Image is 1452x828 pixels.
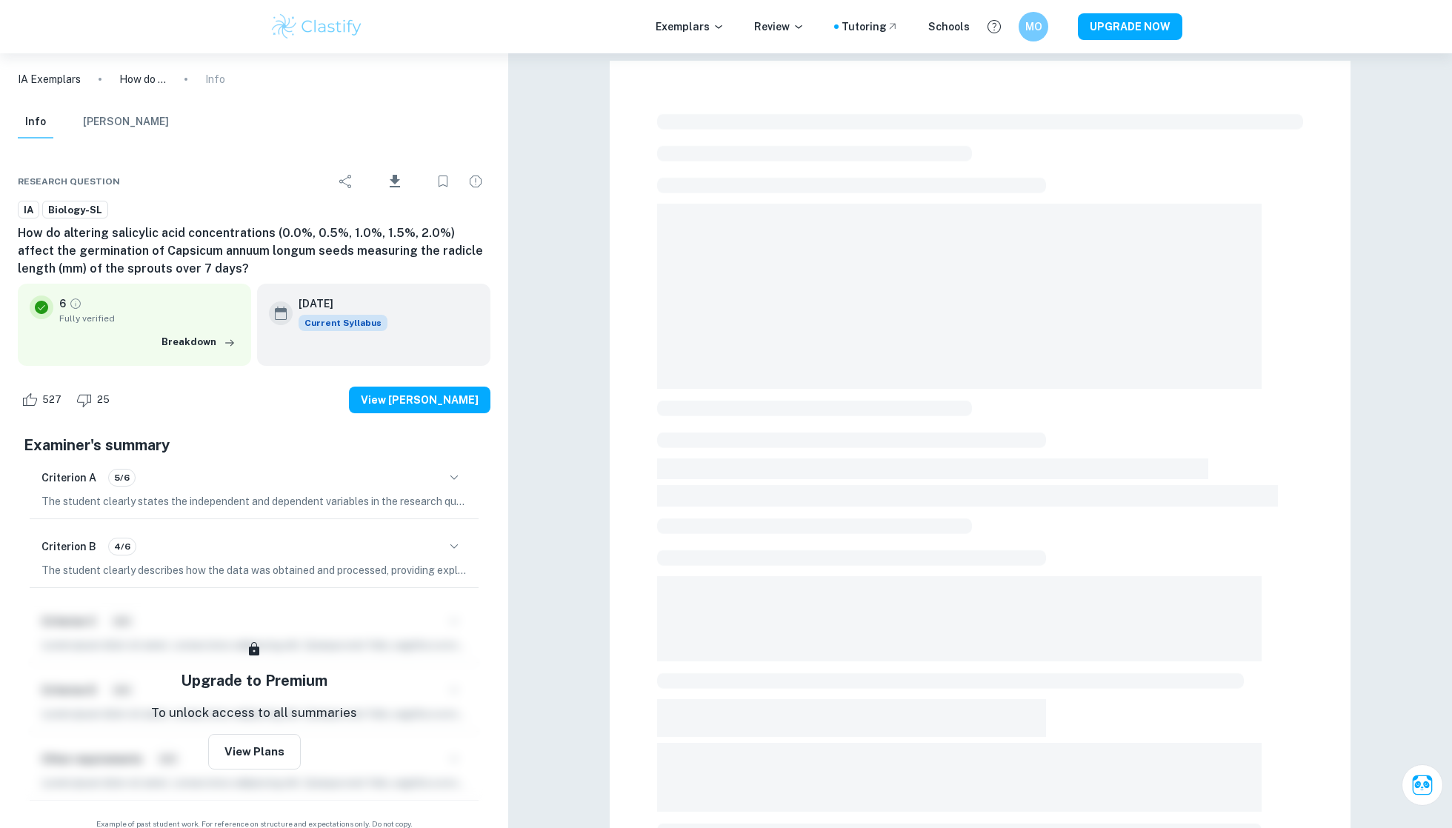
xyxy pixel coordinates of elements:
div: Share [331,167,361,196]
button: Breakdown [158,331,239,353]
div: Download [364,162,425,201]
p: 6 [59,296,66,312]
button: UPGRADE NOW [1078,13,1182,40]
a: Biology-SL [42,201,108,219]
span: Current Syllabus [299,315,387,331]
button: [PERSON_NAME] [83,106,169,138]
p: Exemplars [656,19,725,35]
a: Schools [928,19,970,35]
p: To unlock access to all summaries [151,704,357,723]
a: Tutoring [842,19,899,35]
button: View [PERSON_NAME] [349,387,490,413]
h6: Criterion A [41,470,96,486]
h5: Upgrade to Premium [181,670,327,692]
p: The student clearly states the independent and dependent variables in the research question, spec... [41,493,467,510]
span: 5/6 [109,471,135,484]
h5: Examiner's summary [24,434,484,456]
a: IA [18,201,39,219]
span: Fully verified [59,312,239,325]
span: IA [19,203,39,218]
div: This exemplar is based on the current syllabus. Feel free to refer to it for inspiration/ideas wh... [299,315,387,331]
div: Like [18,388,70,412]
button: Help and Feedback [982,14,1007,39]
span: 4/6 [109,540,136,553]
div: Dislike [73,388,118,412]
p: Review [754,19,805,35]
button: Ask Clai [1402,764,1443,806]
h6: MO [1025,19,1042,35]
span: 25 [89,393,118,407]
h6: Criterion B [41,538,96,555]
h6: [DATE] [299,296,376,312]
div: Report issue [461,167,490,196]
p: Info [205,71,225,87]
span: 527 [34,393,70,407]
h6: How do altering salicylic acid concentrations (0.0%, 0.5%, 1.0%, 1.5%, 2.0%) affect the germinati... [18,224,490,278]
span: Biology-SL [43,203,107,218]
a: IA Exemplars [18,71,81,87]
a: Grade fully verified [69,297,82,310]
button: MO [1019,12,1048,41]
img: Clastify logo [270,12,364,41]
span: Research question [18,175,120,188]
button: Info [18,106,53,138]
div: Bookmark [428,167,458,196]
button: View Plans [208,734,301,769]
p: How do altering salicylic acid concentrations (0.0%, 0.5%, 1.0%, 1.5%, 2.0%) affect the germinati... [119,71,167,87]
p: The student clearly describes how the data was obtained and processed, providing explicit process... [41,562,467,578]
